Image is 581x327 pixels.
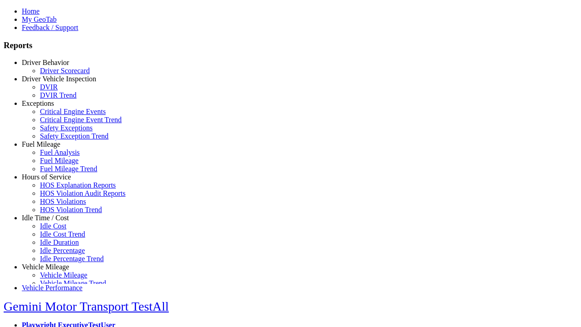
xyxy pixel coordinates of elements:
[40,255,103,263] a: Idle Percentage Trend
[40,124,93,132] a: Safety Exceptions
[22,24,78,31] a: Feedback / Support
[40,238,79,246] a: Idle Duration
[4,299,169,313] a: Gemini Motor Transport TestAll
[40,165,97,173] a: Fuel Mileage Trend
[22,173,71,181] a: Hours of Service
[40,222,66,230] a: Idle Cost
[40,157,79,164] a: Fuel Mileage
[40,108,106,115] a: Critical Engine Events
[40,271,87,279] a: Vehicle Mileage
[40,247,85,254] a: Idle Percentage
[4,40,577,50] h3: Reports
[40,206,102,213] a: HOS Violation Trend
[40,189,126,197] a: HOS Violation Audit Reports
[40,230,85,238] a: Idle Cost Trend
[22,263,69,271] a: Vehicle Mileage
[22,59,69,66] a: Driver Behavior
[40,67,90,74] a: Driver Scorecard
[40,181,116,189] a: HOS Explanation Reports
[40,149,80,156] a: Fuel Analysis
[22,75,96,83] a: Driver Vehicle Inspection
[22,99,54,107] a: Exceptions
[22,284,83,292] a: Vehicle Performance
[22,214,69,222] a: Idle Time / Cost
[22,7,39,15] a: Home
[22,140,60,148] a: Fuel Mileage
[40,132,108,140] a: Safety Exception Trend
[40,279,106,287] a: Vehicle Mileage Trend
[22,15,57,23] a: My GeoTab
[40,83,58,91] a: DVIR
[40,198,86,205] a: HOS Violations
[40,116,122,124] a: Critical Engine Event Trend
[40,91,76,99] a: DVIR Trend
